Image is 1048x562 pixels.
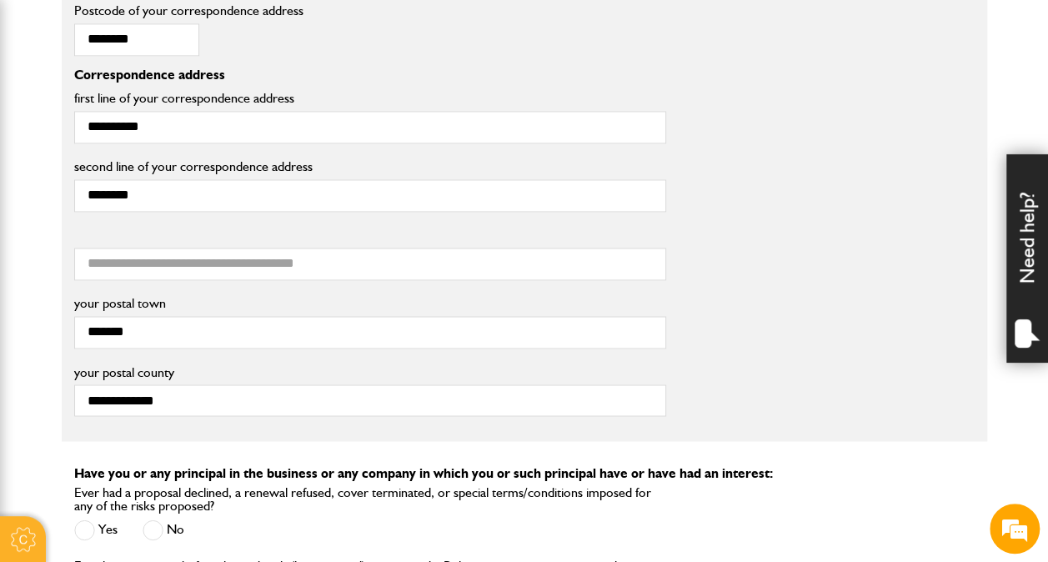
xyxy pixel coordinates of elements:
div: Chat with us now [87,93,280,115]
label: Yes [74,519,118,540]
label: second line of your correspondence address [74,160,666,173]
textarea: Type your message and hit 'Enter' [22,302,304,425]
p: Have you or any principal in the business or any company in which you or such principal have or h... [74,466,975,479]
label: your postal town [74,297,666,310]
input: Enter your last name [22,154,304,191]
div: Need help? [1006,154,1048,363]
label: your postal county [74,365,666,379]
img: d_20077148190_company_1631870298795_20077148190 [28,93,70,116]
label: No [143,519,184,540]
em: Start Chat [227,439,303,461]
label: Ever had a proposal declined, a renewal refused, cover terminated, or special terms/conditions im... [74,485,666,512]
p: Correspondence address [74,68,666,82]
input: Enter your email address [22,203,304,240]
input: Enter your phone number [22,253,304,289]
label: first line of your correspondence address [74,92,666,105]
label: Postcode of your correspondence address [74,4,328,18]
div: Minimize live chat window [273,8,313,48]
